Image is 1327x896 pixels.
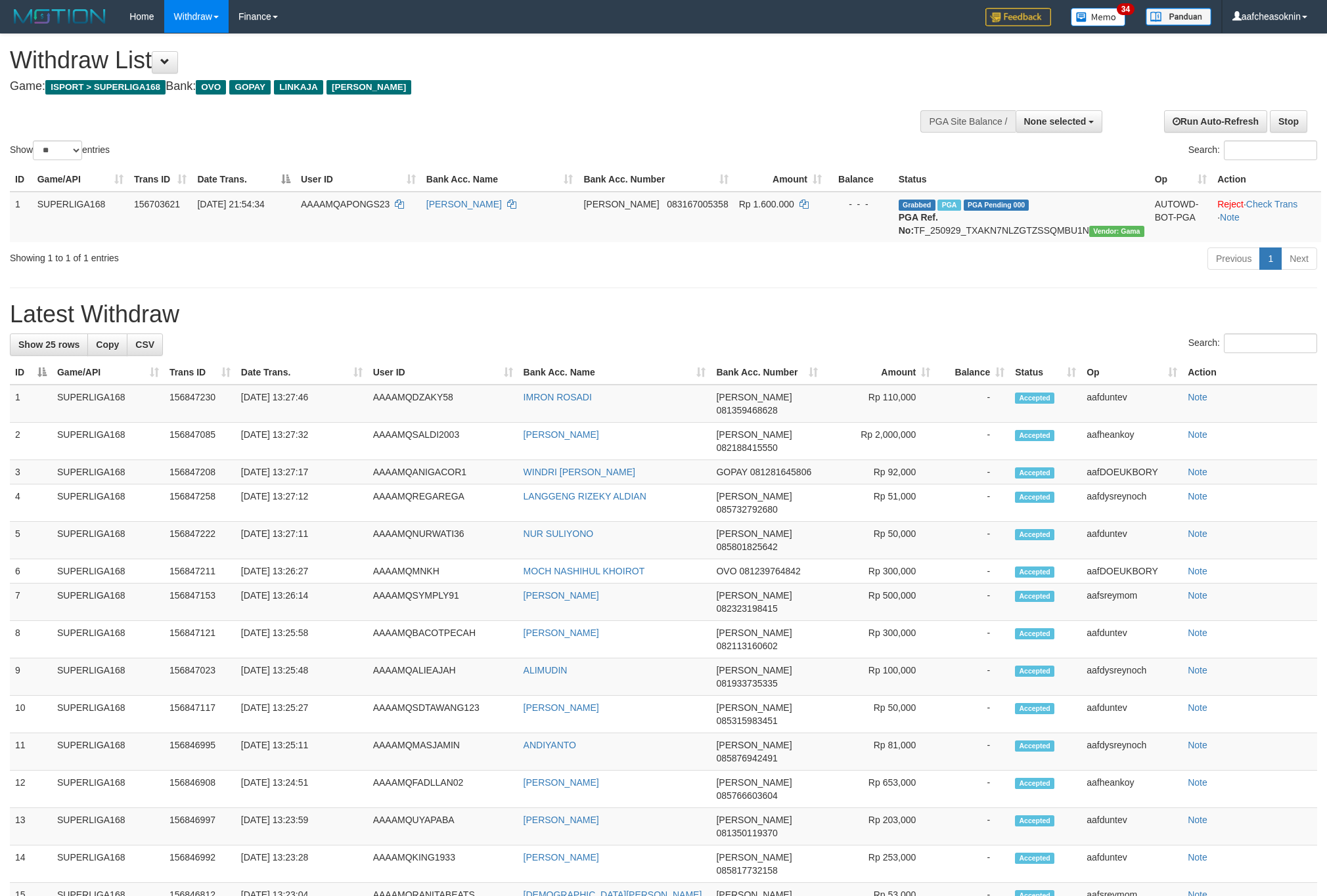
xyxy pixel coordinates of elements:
td: aafdysreynoch [1081,733,1182,771]
span: Rp 1.600.000 [739,199,794,209]
th: Op: activate to sort column ascending [1081,360,1182,385]
th: Game/API: activate to sort column ascending [52,360,164,385]
th: Bank Acc. Number: activate to sort column ascending [711,360,823,385]
td: 156847153 [164,584,236,621]
td: aafduntev [1081,845,1182,883]
a: ANDIYANTO [524,740,576,750]
a: [PERSON_NAME] [524,590,599,601]
a: Note [1188,628,1207,638]
td: aafsreymom [1081,584,1182,621]
input: Search: [1224,333,1317,353]
td: 1 [10,192,32,242]
td: 156847211 [164,559,236,584]
span: Copy 082113160602 to clipboard [716,641,777,651]
span: Copy 085801825642 to clipboard [716,542,777,552]
td: AAAAMQSYMPLY91 [368,584,518,621]
span: [PERSON_NAME] [716,852,792,863]
td: aafdysreynoch [1081,658,1182,696]
td: - [935,696,1010,733]
td: AAAAMQREGAREGA [368,484,518,522]
td: 156847023 [164,658,236,696]
td: AAAAMQKING1933 [368,845,518,883]
span: [PERSON_NAME] [326,80,411,95]
td: [DATE] 13:27:46 [236,385,368,423]
span: 34 [1117,3,1135,15]
span: ISPORT > SUPERLIGA168 [45,80,166,95]
a: Note [1188,566,1207,576]
td: 4 [10,484,52,522]
th: Balance [827,167,893,192]
td: [DATE] 13:27:17 [236,460,368,484]
span: Copy 081359468628 to clipboard [716,405,777,416]
td: aafheankoy [1081,771,1182,808]
b: PGA Ref. No: [899,212,938,236]
th: Amount: activate to sort column ascending [823,360,935,385]
a: Show 25 rows [10,333,88,356]
td: 156847121 [164,621,236,658]
td: 156847230 [164,385,236,423]
td: [DATE] 13:27:32 [236,423,368,460]
td: aafduntev [1081,808,1182,845]
td: aafheankoy [1081,423,1182,460]
td: Rp 2,000,000 [823,423,935,460]
th: Bank Acc. Name: activate to sort column ascending [518,360,711,385]
td: [DATE] 13:24:51 [236,771,368,808]
h1: Latest Withdraw [10,301,1317,328]
span: Accepted [1015,529,1054,540]
th: ID: activate to sort column descending [10,360,52,385]
td: aafduntev [1081,522,1182,559]
span: GOPAY [229,80,271,95]
th: Bank Acc. Name: activate to sort column ascending [421,167,579,192]
td: 3 [10,460,52,484]
span: CSV [135,339,154,350]
td: AAAAMQSALDI2003 [368,423,518,460]
td: 1 [10,385,52,423]
td: - [935,771,1010,808]
th: Amount: activate to sort column ascending [734,167,827,192]
td: AAAAMQANIGACOR1 [368,460,518,484]
span: Copy 085315983451 to clipboard [716,715,777,726]
th: Status: activate to sort column ascending [1010,360,1081,385]
td: Rp 100,000 [823,658,935,696]
a: IMRON ROSADI [524,392,592,402]
img: Feedback.jpg [985,8,1051,26]
span: Marked by aafchhiseyha [937,200,960,211]
a: Note [1188,590,1207,601]
td: 7 [10,584,52,621]
td: [DATE] 13:23:59 [236,808,368,845]
a: [PERSON_NAME] [524,852,599,863]
a: Reject [1217,199,1244,209]
span: [PERSON_NAME] [716,628,792,638]
td: aafDOEUKBORY [1081,559,1182,584]
span: Copy 082323198415 to clipboard [716,603,777,614]
td: - [935,584,1010,621]
a: Note [1220,212,1240,223]
td: AAAAMQUYAPABA [368,808,518,845]
td: SUPERLIGA168 [52,808,164,845]
td: Rp 653,000 [823,771,935,808]
div: - - - [832,198,888,211]
th: Action [1182,360,1317,385]
a: WINDRI [PERSON_NAME] [524,467,635,477]
th: Game/API: activate to sort column ascending [32,167,129,192]
td: [DATE] 13:26:27 [236,559,368,584]
td: - [935,658,1010,696]
td: AAAAMQALIEAJAH [368,658,518,696]
td: 5 [10,522,52,559]
a: 1 [1259,247,1282,270]
span: [PERSON_NAME] [716,777,792,788]
td: 10 [10,696,52,733]
span: Accepted [1015,853,1054,864]
span: PGA Pending [964,200,1029,211]
span: [PERSON_NAME] [716,702,792,713]
td: SUPERLIGA168 [52,771,164,808]
span: Accepted [1015,591,1054,602]
td: [DATE] 13:25:58 [236,621,368,658]
td: 13 [10,808,52,845]
span: [PERSON_NAME] [716,528,792,539]
label: Show entries [10,140,110,160]
a: Next [1281,247,1317,270]
td: AAAAMQBACOTPECAH [368,621,518,658]
span: Copy 085817732158 to clipboard [716,865,777,876]
td: 156846995 [164,733,236,771]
